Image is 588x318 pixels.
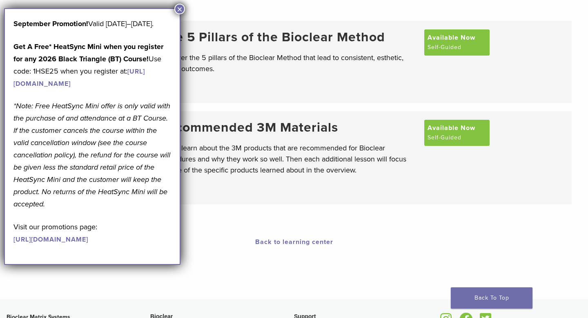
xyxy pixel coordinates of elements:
[174,4,185,14] button: Close
[159,29,416,45] a: The 5 Pillars of the Bioclear Method
[428,133,461,143] span: Self-Guided
[424,29,490,56] a: Available Now Self-Guided
[13,101,170,208] em: *Note: Free HeatSync Mini offer is only valid with the purchase of and attendance at a BT Course....
[428,33,475,43] span: Available Now
[428,123,475,133] span: Available Now
[159,143,416,176] p: Briefly learn about the 3M products that are recommended for Bioclear procedures and why they wor...
[255,238,333,246] a: Back to learning center
[13,18,171,30] p: Valid [DATE]–[DATE].
[13,221,171,245] p: Visit our promotions page:
[13,235,88,244] a: [URL][DOMAIN_NAME]
[13,67,145,88] a: [URL][DOMAIN_NAME]
[428,43,461,52] span: Self-Guided
[13,19,88,28] b: September Promotion!
[159,52,416,74] p: Discover the 5 pillars of the Bioclear Method that lead to consistent, esthetic, strong outcomes.
[451,287,532,309] a: Back To Top
[159,120,416,135] a: Recommended 3M Materials
[13,42,163,63] strong: Get A Free* HeatSync Mini when you register for any 2026 Black Triangle (BT) Course!
[424,120,490,146] a: Available Now Self-Guided
[13,40,171,90] p: Use code: 1HSE25 when you register at:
